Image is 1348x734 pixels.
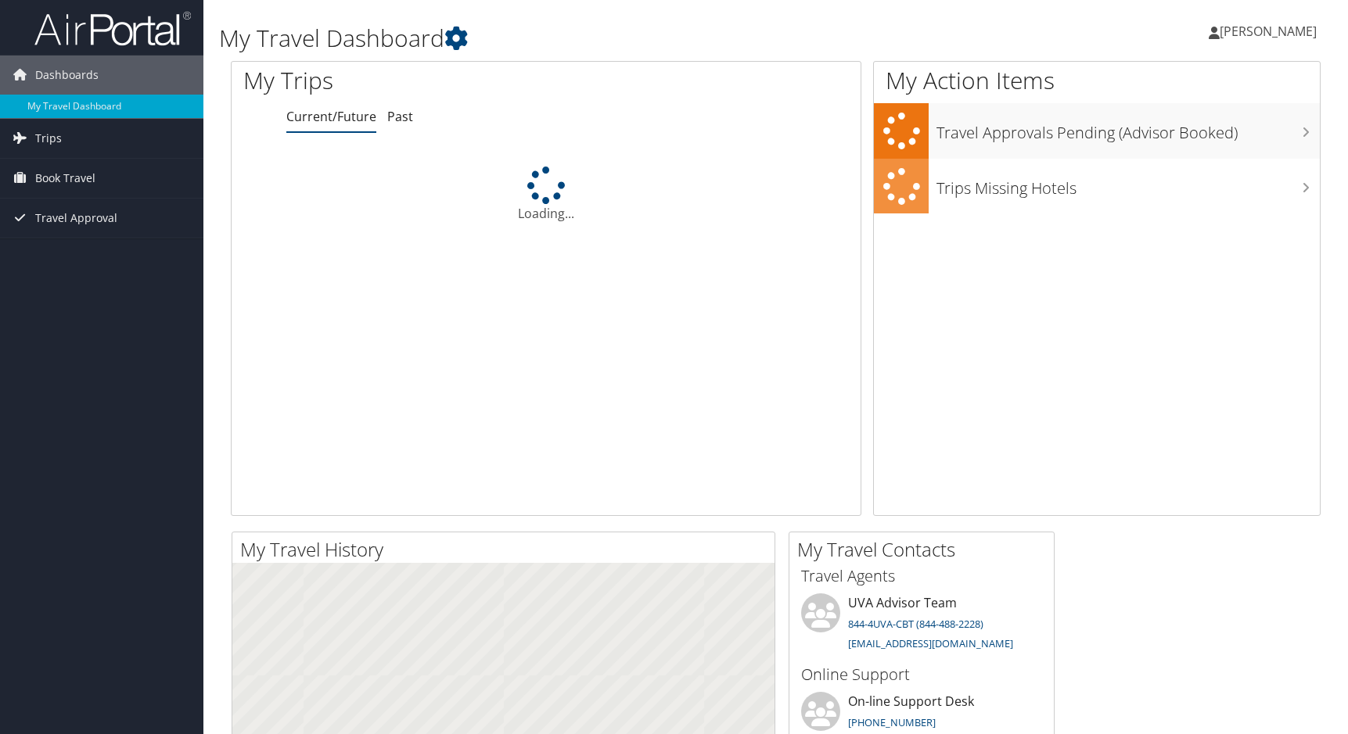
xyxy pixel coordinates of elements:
[848,636,1013,650] a: [EMAIL_ADDRESS][DOMAIN_NAME]
[240,536,775,563] h2: My Travel History
[1209,8,1332,55] a: [PERSON_NAME]
[286,108,376,125] a: Current/Future
[801,565,1042,587] h3: Travel Agents
[243,64,587,97] h1: My Trips
[801,664,1042,686] h3: Online Support
[35,55,99,95] span: Dashboards
[848,617,983,631] a: 844-4UVA-CBT (844-488-2228)
[35,119,62,158] span: Trips
[874,64,1320,97] h1: My Action Items
[1220,23,1317,40] span: [PERSON_NAME]
[387,108,413,125] a: Past
[232,166,861,223] div: Loading...
[35,199,117,238] span: Travel Approval
[34,10,191,47] img: airportal-logo.png
[219,22,962,55] h1: My Travel Dashboard
[793,593,1050,657] li: UVA Advisor Team
[848,715,936,729] a: [PHONE_NUMBER]
[797,536,1054,563] h2: My Travel Contacts
[936,170,1320,199] h3: Trips Missing Hotels
[874,103,1320,159] a: Travel Approvals Pending (Advisor Booked)
[936,114,1320,144] h3: Travel Approvals Pending (Advisor Booked)
[874,159,1320,214] a: Trips Missing Hotels
[35,159,95,198] span: Book Travel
